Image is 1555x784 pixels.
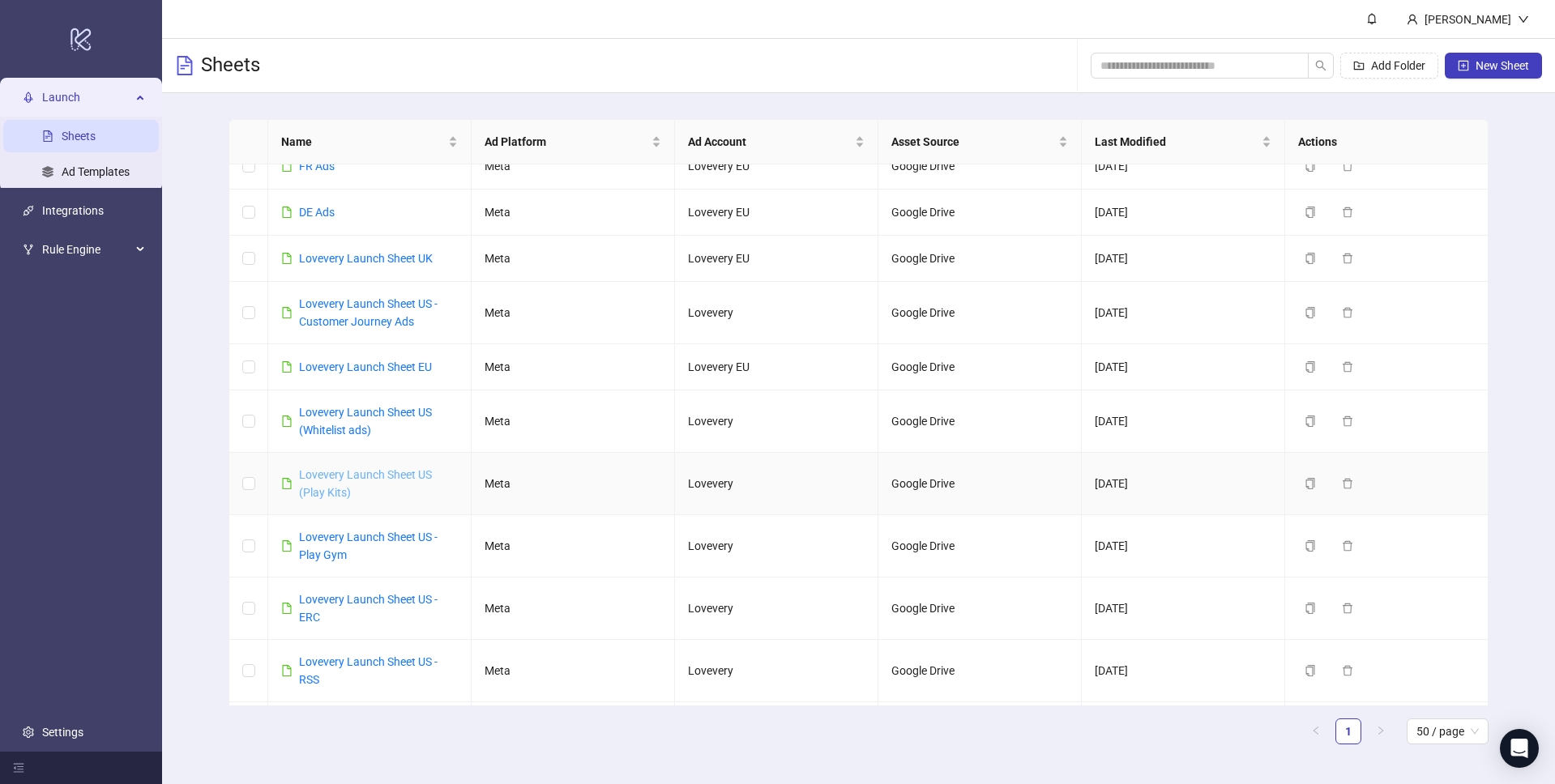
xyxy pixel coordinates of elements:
[472,453,675,515] td: Meta
[675,120,878,164] th: Ad Account
[1082,344,1285,390] td: [DATE]
[878,120,1082,164] th: Asset Source
[1476,59,1529,72] span: New Sheet
[1305,160,1316,172] span: copy
[472,236,675,282] td: Meta
[1285,120,1489,164] th: Actions
[299,160,335,173] a: FR Ads
[1342,478,1353,489] span: delete
[23,244,34,255] span: fork
[675,702,878,765] td: Lovevery AU
[299,530,438,561] a: Lovevery Launch Sheet US - Play Gym
[1082,282,1285,344] td: [DATE]
[1082,120,1285,164] th: Last Modified
[675,236,878,282] td: Lovevery EU
[472,282,675,344] td: Meta
[299,406,432,437] a: Lovevery Launch Sheet US (Whitelist ads)
[1082,390,1285,453] td: [DATE]
[1305,307,1316,318] span: copy
[1342,415,1353,427] span: delete
[1342,207,1353,218] span: delete
[1342,307,1353,318] span: delete
[1342,160,1353,172] span: delete
[1418,11,1518,28] div: [PERSON_NAME]
[1311,726,1321,735] span: left
[1407,718,1489,744] div: Page Size
[281,207,293,218] span: file
[299,252,433,265] a: Lovevery Launch Sheet UK
[175,56,194,75] span: file-text
[472,344,675,390] td: Meta
[268,120,472,164] th: Name
[281,160,293,172] span: file
[472,190,675,236] td: Meta
[472,390,675,453] td: Meta
[299,655,438,686] a: Lovevery Launch Sheet US - RSS
[1305,665,1316,676] span: copy
[1082,236,1285,282] td: [DATE]
[1500,729,1539,768] div: Open Intercom Messenger
[1095,133,1258,151] span: Last Modified
[1082,143,1285,190] td: [DATE]
[1303,718,1329,744] li: Previous Page
[675,344,878,390] td: Lovevery EU
[281,415,293,427] span: file
[62,130,96,143] a: Sheets
[1340,53,1438,79] button: Add Folder
[675,640,878,702] td: Lovevery
[472,120,675,164] th: Ad Platform
[1082,190,1285,236] td: [DATE]
[878,190,1082,236] td: Google Drive
[1368,718,1394,744] li: Next Page
[878,282,1082,344] td: Google Drive
[281,253,293,264] span: file
[688,133,852,151] span: Ad Account
[878,390,1082,453] td: Google Drive
[1368,718,1394,744] button: right
[472,577,675,640] td: Meta
[299,468,432,499] a: Lovevery Launch Sheet US (Play Kits)
[878,702,1082,765] td: Google Drive
[299,593,438,624] a: Lovevery Launch Sheet US - ERC
[1366,13,1378,24] span: bell
[675,515,878,577] td: Lovevery
[472,702,675,765] td: Meta
[1315,60,1326,71] span: search
[42,204,104,217] a: Integrations
[1082,640,1285,702] td: [DATE]
[878,344,1082,390] td: Google Drive
[675,453,878,515] td: Lovevery
[878,515,1082,577] td: Google Drive
[42,233,131,266] span: Rule Engine
[1342,540,1353,552] span: delete
[1082,702,1285,765] td: [DATE]
[675,190,878,236] td: Lovevery EU
[1336,719,1361,744] a: 1
[281,307,293,318] span: file
[42,726,83,739] a: Settings
[1082,453,1285,515] td: [DATE]
[878,640,1082,702] td: Google Drive
[472,515,675,577] td: Meta
[62,165,130,178] a: Ad Templates
[1305,361,1316,373] span: copy
[1082,515,1285,577] td: [DATE]
[1371,59,1425,72] span: Add Folder
[878,143,1082,190] td: Google Drive
[201,53,260,79] h3: Sheets
[1458,60,1469,71] span: plus-square
[1305,415,1316,427] span: copy
[472,143,675,190] td: Meta
[1407,14,1418,25] span: user
[299,360,432,373] a: Lovevery Launch Sheet EU
[42,81,131,113] span: Launch
[675,143,878,190] td: Lovevery EU
[281,540,293,552] span: file
[299,297,438,328] a: Lovevery Launch Sheet US - Customer Journey Ads
[472,640,675,702] td: Meta
[281,361,293,373] span: file
[878,577,1082,640] td: Google Drive
[891,133,1055,151] span: Asset Source
[1082,577,1285,640] td: [DATE]
[1335,718,1361,744] li: 1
